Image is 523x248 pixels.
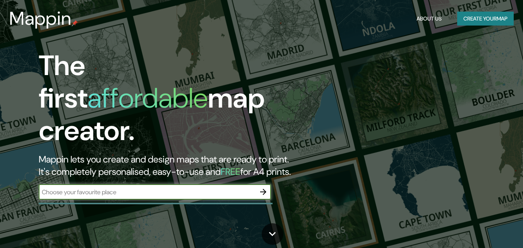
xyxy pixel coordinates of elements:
[72,20,78,26] img: mappin-pin
[413,12,445,26] button: About Us
[457,12,514,26] button: Create yourmap
[9,8,72,29] h3: Mappin
[39,153,300,178] h2: Mappin lets you create and design maps that are ready to print. It's completely personalised, eas...
[87,80,208,116] h1: affordable
[39,50,300,153] h1: The first map creator.
[454,218,514,239] iframe: Help widget launcher
[39,188,255,197] input: Choose your favourite place
[221,166,240,178] h5: FREE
